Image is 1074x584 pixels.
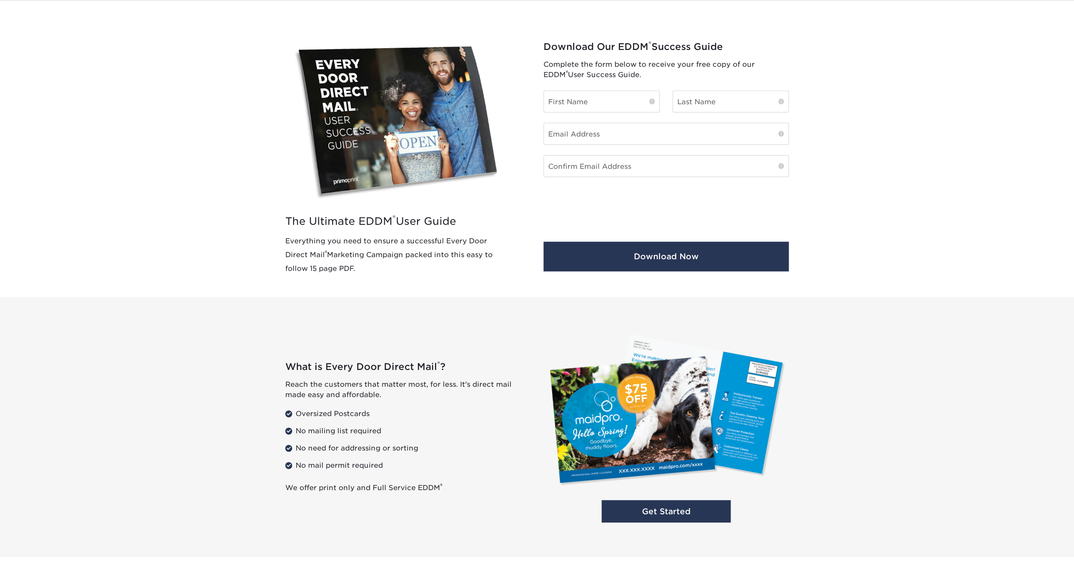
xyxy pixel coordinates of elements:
[285,441,531,455] li: No need for addressing or sorting
[325,249,327,256] sup: ®
[543,41,789,53] h2: Download Our EDDM Success Guide
[285,483,531,493] p: We offer print only and Full Service EDDM
[285,459,531,472] li: No mail permit required
[285,361,531,373] h2: What is Every Door Direct Mail ?
[543,187,659,217] iframe: reCAPTCHA
[285,407,531,421] li: Oversized Postcards
[543,242,789,271] button: Download Now
[566,69,568,76] sup: ®
[602,500,731,523] a: Get Started
[285,39,516,206] img: EDDM Success Guide
[285,215,516,228] h2: The Ultimate EDDM User Guide
[543,59,789,80] p: Complete the form below to receive your free copy of our EDDM User Success Guide.
[285,234,516,276] p: Everything you need to ensure a successful Every Door Direct Mail Marketing Campaign packed into ...
[648,40,651,48] sup: ®
[437,360,440,368] sup: ®
[285,424,531,438] li: No mailing list required
[543,328,789,489] img: What is Every Door Direct Mail?
[285,379,531,400] p: Reach the customers that matter most, for less. It's direct mail made easy and affordable.
[440,482,442,489] sup: ®
[392,214,396,223] sup: ®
